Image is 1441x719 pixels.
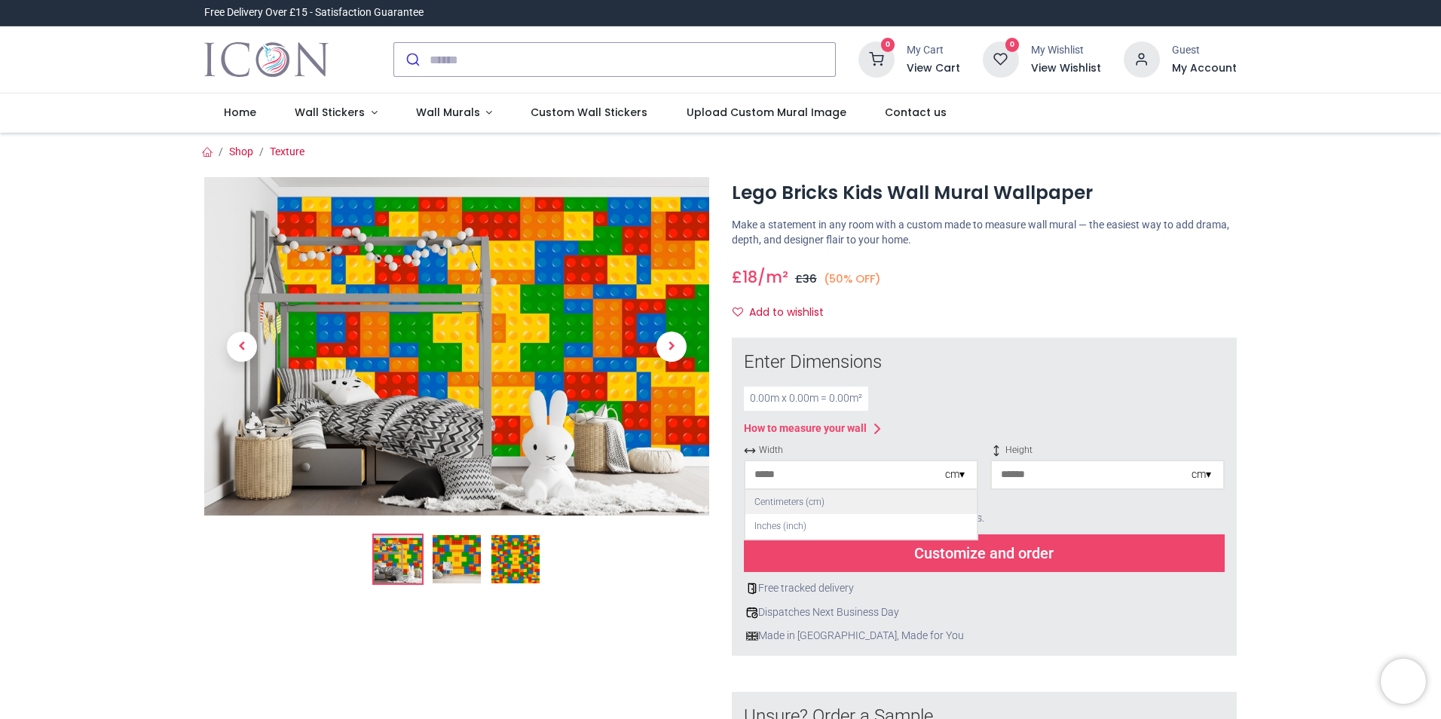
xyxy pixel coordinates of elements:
[396,93,512,133] a: Wall Murals
[744,581,1225,596] div: Free tracked delivery
[275,93,396,133] a: Wall Stickers
[907,43,960,58] div: My Cart
[732,218,1237,247] p: Make a statement in any room with a custom made to measure wall mural — the easiest way to add dr...
[744,444,978,457] span: Width
[803,271,817,286] span: 36
[732,300,837,326] button: Add to wishlistAdd to wishlist
[746,630,758,642] img: uk
[983,53,1019,65] a: 0
[744,350,1225,375] div: Enter Dimensions
[204,38,329,81] img: Icon Wall Stickers
[204,38,329,81] a: Logo of Icon Wall Stickers
[687,105,846,120] span: Upload Custom Mural Image
[491,535,540,583] img: WS-45581-03
[824,271,881,287] small: (50% OFF)
[920,5,1237,20] iframe: Customer reviews powered by Trustpilot
[224,105,256,120] span: Home
[757,266,788,288] span: /m²
[295,105,365,120] span: Wall Stickers
[1381,659,1426,704] iframe: Brevo live chat
[1172,43,1237,58] div: Guest
[885,105,947,120] span: Contact us
[744,605,1225,620] div: Dispatches Next Business Day
[795,271,817,286] span: £
[227,332,257,362] span: Previous
[204,177,709,516] img: Lego Bricks Kids Wall Mural Wallpaper
[433,535,481,583] img: WS-45581-02
[1005,38,1020,52] sup: 0
[531,105,647,120] span: Custom Wall Stickers
[744,502,1225,535] div: Add 5-10cm of extra margin to your measurements.
[744,534,1225,572] div: Customize and order
[634,228,709,464] a: Next
[858,53,895,65] a: 0
[881,38,895,52] sup: 0
[745,490,977,515] div: Centimeters (cm)
[1031,61,1101,76] a: View Wishlist
[745,514,977,539] div: Inches (inch)
[374,535,422,583] img: Lego Bricks Kids Wall Mural Wallpaper
[1192,467,1211,482] div: cm ▾
[744,421,867,436] div: How to measure your wall
[656,332,687,362] span: Next
[270,145,304,158] a: Texture
[229,145,253,158] a: Shop
[204,5,424,20] div: Free Delivery Over £15 - Satisfaction Guarantee
[1172,61,1237,76] a: My Account
[416,105,480,120] span: Wall Murals
[945,467,965,482] div: cm ▾
[742,266,757,288] span: 18
[394,43,430,76] button: Submit
[744,629,1225,644] div: Made in [GEOGRAPHIC_DATA], Made for You
[733,307,743,317] i: Add to wishlist
[732,180,1237,206] h1: Lego Bricks Kids Wall Mural Wallpaper
[990,444,1225,457] span: Height
[907,61,960,76] a: View Cart
[204,228,280,464] a: Previous
[1031,43,1101,58] div: My Wishlist
[732,266,757,288] span: £
[744,387,868,411] div: 0.00 m x 0.00 m = 0.00 m²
